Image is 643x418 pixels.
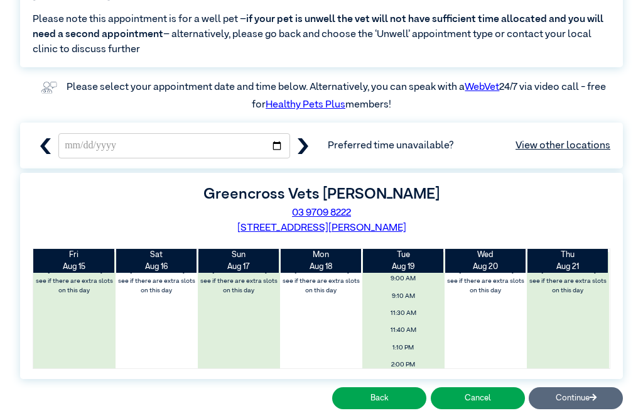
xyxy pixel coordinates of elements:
th: Aug 21 [527,249,609,273]
label: Please contact the clinic on [PHONE_NUMBER] to see if there are extra slots on this day [527,255,608,298]
label: Please contact the clinic on [PHONE_NUMBER] to see if there are extra slots on this day [281,255,361,298]
a: [STREET_ADDRESS][PERSON_NAME] [237,223,406,233]
th: Aug 18 [280,249,362,273]
a: WebVet [465,82,499,92]
span: Please note this appointment is for a well pet – – alternatively, please go back and choose the ‘... [33,12,610,57]
th: Aug 20 [445,249,527,273]
button: Cancel [431,387,525,409]
img: vet [37,77,61,97]
span: 2:00 PM [365,358,441,372]
button: Back [332,387,426,409]
label: Please contact the clinic on [PHONE_NUMBER] to see if there are extra slots on this day [199,255,279,298]
span: if your pet is unwell the vet will not have sufficient time allocated and you will need a second ... [33,14,603,40]
label: Please contact the clinic on [PHONE_NUMBER] to see if there are extra slots on this day [445,255,526,298]
span: 9:00 AM [365,272,441,286]
span: 1:10 PM [365,341,441,355]
a: View other locations [516,138,610,153]
th: Aug 19 [362,249,445,273]
th: Aug 16 [116,249,198,273]
a: Healthy Pets Plus [266,100,345,110]
a: 03 9709 8222 [292,208,351,218]
label: Please select your appointment date and time below. Alternatively, you can speak with a 24/7 via ... [67,82,608,110]
span: 9:10 AM [365,289,441,304]
th: Aug 15 [33,249,116,273]
span: 11:30 AM [365,306,441,321]
span: 11:40 AM [365,323,441,338]
span: Preferred time unavailable? [328,138,610,153]
th: Aug 17 [198,249,280,273]
label: Greencross Vets [PERSON_NAME] [203,187,440,202]
label: Please contact the clinic on [PHONE_NUMBER] to see if there are extra slots on this day [117,255,197,298]
label: Please contact the clinic on [PHONE_NUMBER] to see if there are extra slots on this day [35,255,115,298]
